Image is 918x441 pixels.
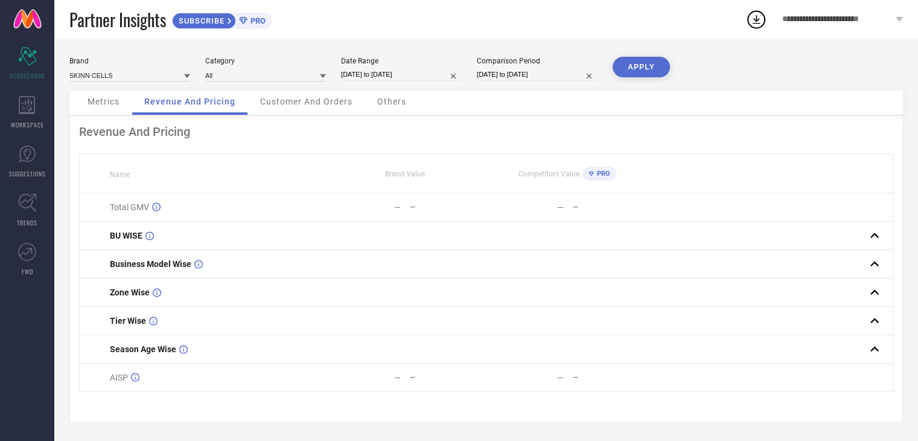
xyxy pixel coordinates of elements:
[9,169,46,178] span: SUGGESTIONS
[573,203,648,211] div: —
[110,316,146,326] span: Tier Wise
[17,218,37,227] span: TRENDS
[144,97,235,106] span: Revenue And Pricing
[341,68,462,81] input: Select date range
[69,7,166,32] span: Partner Insights
[745,8,767,30] div: Open download list
[410,373,485,382] div: —
[11,120,44,129] span: WORKSPACE
[613,57,670,77] button: APPLY
[172,10,272,29] a: SUBSCRIBEPRO
[557,202,564,212] div: —
[205,57,326,65] div: Category
[110,202,149,212] span: Total GMV
[410,203,485,211] div: —
[110,259,191,269] span: Business Model Wise
[557,373,564,382] div: —
[260,97,352,106] span: Customer And Orders
[10,71,45,80] span: SCORECARDS
[22,267,33,276] span: FWD
[594,170,610,178] span: PRO
[110,170,130,179] span: Name
[69,57,190,65] div: Brand
[79,124,893,139] div: Revenue And Pricing
[110,373,128,382] span: AISP
[88,97,120,106] span: Metrics
[247,16,266,25] span: PRO
[110,288,150,297] span: Zone Wise
[518,170,579,178] span: Competitors Value
[477,57,598,65] div: Comparison Period
[385,170,425,178] span: Brand Value
[394,373,401,382] div: —
[394,202,401,212] div: —
[573,373,648,382] div: —
[477,68,598,81] input: Select comparison period
[341,57,462,65] div: Date Range
[377,97,406,106] span: Others
[173,16,228,25] span: SUBSCRIBE
[110,344,176,354] span: Season Age Wise
[110,231,142,240] span: BU WISE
